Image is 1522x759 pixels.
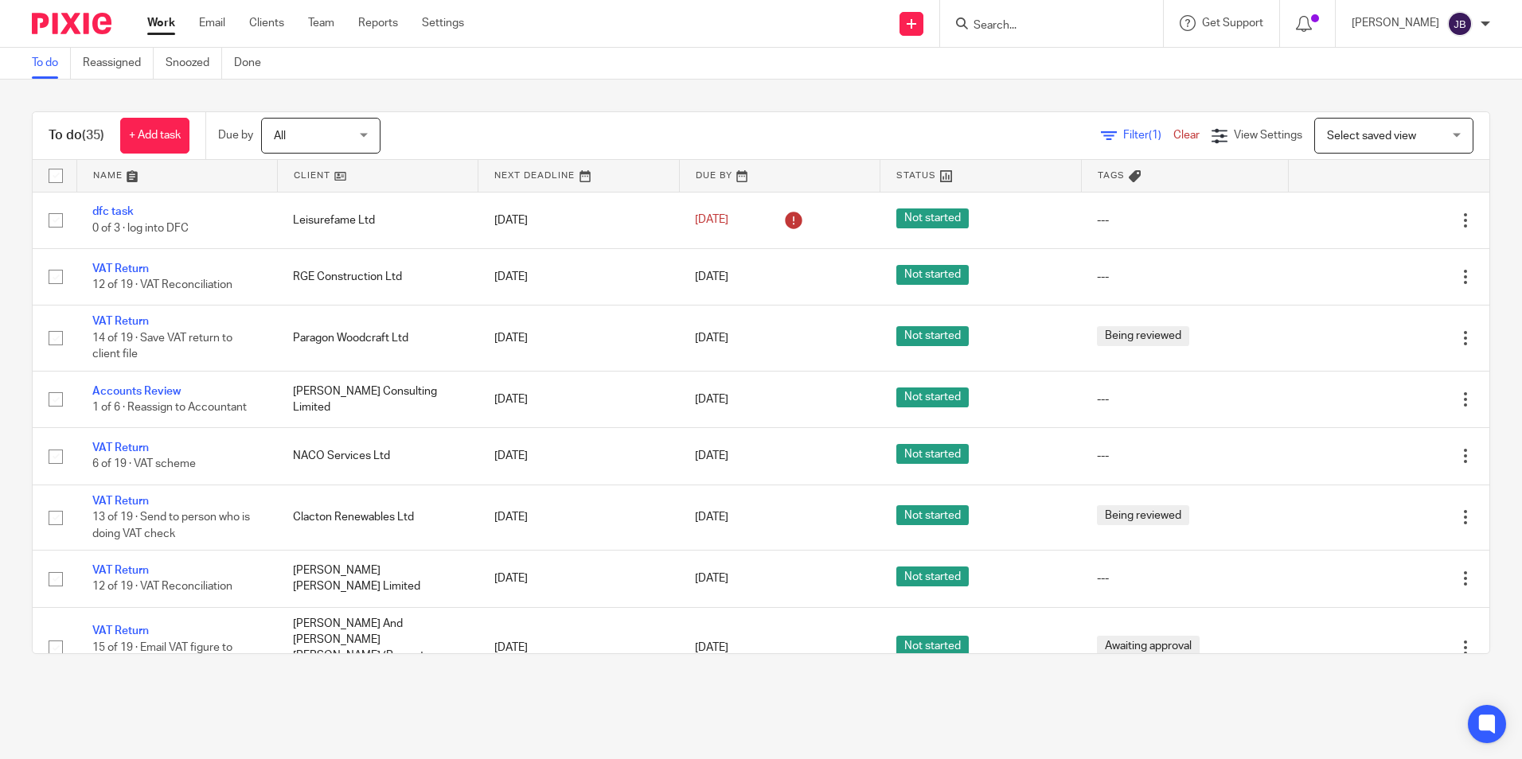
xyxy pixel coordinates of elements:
[277,306,478,371] td: Paragon Woodcraft Ltd
[695,573,728,584] span: [DATE]
[1352,15,1439,31] p: [PERSON_NAME]
[1327,130,1416,142] span: Select saved view
[695,215,728,226] span: [DATE]
[92,263,149,274] a: VAT Return
[478,192,679,248] td: [DATE]
[92,512,250,539] span: 13 of 19 · Send to person who is doing VAT check
[896,387,969,407] span: Not started
[92,496,149,507] a: VAT Return
[695,512,728,523] span: [DATE]
[896,505,969,525] span: Not started
[92,581,232,592] span: 12 of 19 · VAT Reconciliation
[1097,326,1189,346] span: Being reviewed
[896,208,969,228] span: Not started
[896,326,969,346] span: Not started
[478,428,679,485] td: [DATE]
[478,306,679,371] td: [DATE]
[695,333,728,344] span: [DATE]
[1098,171,1125,180] span: Tags
[92,206,134,217] a: dfc task
[92,625,149,636] a: VAT Return
[92,565,149,576] a: VAT Return
[1097,505,1189,525] span: Being reviewed
[32,48,71,79] a: To do
[277,551,478,607] td: [PERSON_NAME] [PERSON_NAME] Limited
[1447,11,1473,37] img: svg%3E
[896,444,969,464] span: Not started
[1173,130,1200,141] a: Clear
[82,129,104,142] span: (35)
[277,371,478,427] td: [PERSON_NAME] Consulting Limited
[277,428,478,485] td: NACO Services Ltd
[166,48,222,79] a: Snoozed
[358,15,398,31] a: Reports
[49,127,104,144] h1: To do
[896,265,969,285] span: Not started
[695,642,728,653] span: [DATE]
[1097,448,1272,464] div: ---
[1123,130,1173,141] span: Filter
[92,459,196,470] span: 6 of 19 · VAT scheme
[92,386,181,397] a: Accounts Review
[896,636,969,656] span: Not started
[972,19,1115,33] input: Search
[695,450,728,461] span: [DATE]
[92,279,232,290] span: 12 of 19 · VAT Reconciliation
[478,485,679,550] td: [DATE]
[83,48,154,79] a: Reassigned
[92,402,247,413] span: 1 of 6 · Reassign to Accountant
[1097,570,1272,586] div: ---
[1149,130,1161,141] span: (1)
[92,442,149,453] a: VAT Return
[422,15,464,31] a: Settings
[234,48,273,79] a: Done
[695,394,728,405] span: [DATE]
[277,607,478,688] td: [PERSON_NAME] And [PERSON_NAME] [PERSON_NAME] (Property Agency) Limited
[92,333,232,360] span: 14 of 19 · Save VAT return to client file
[92,316,149,327] a: VAT Return
[92,223,189,234] span: 0 of 3 · log into DFC
[277,248,478,305] td: RGE Construction Ltd
[478,371,679,427] td: [DATE]
[1097,212,1272,228] div: ---
[1097,269,1272,285] div: ---
[478,248,679,305] td: [DATE]
[478,551,679,607] td: [DATE]
[896,566,969,586] span: Not started
[277,192,478,248] td: Leisurefame Ltd
[1234,130,1302,141] span: View Settings
[199,15,225,31] a: Email
[120,118,189,154] a: + Add task
[249,15,284,31] a: Clients
[308,15,334,31] a: Team
[695,271,728,282] span: [DATE]
[277,485,478,550] td: Clacton Renewables Ltd
[1202,18,1263,29] span: Get Support
[92,642,232,670] span: 15 of 19 · Email VAT figure to client
[274,130,286,142] span: All
[1097,636,1200,656] span: Awaiting approval
[1097,391,1272,407] div: ---
[147,15,175,31] a: Work
[478,607,679,688] td: [DATE]
[218,127,253,143] p: Due by
[32,13,111,34] img: Pixie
